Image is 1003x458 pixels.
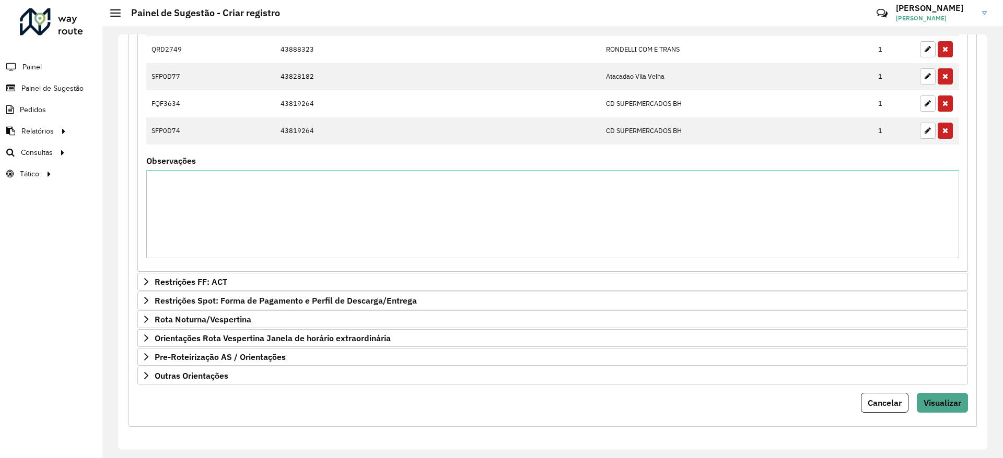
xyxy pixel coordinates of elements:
[868,397,902,408] span: Cancelar
[275,90,600,117] td: 43819264
[137,310,968,328] a: Rota Noturna/Vespertina
[155,296,417,305] span: Restrições Spot: Forma de Pagamento e Perfil de Descarga/Entrega
[275,63,600,90] td: 43828182
[146,63,275,90] td: SFP0D77
[896,3,974,13] h3: [PERSON_NAME]
[137,273,968,291] a: Restrições FF: ACT
[21,126,54,137] span: Relatórios
[146,117,275,144] td: SFP0D74
[917,393,968,413] button: Visualizar
[20,168,39,179] span: Tático
[871,2,893,25] a: Contato Rápido
[137,292,968,309] a: Restrições Spot: Forma de Pagamento e Perfil de Descarga/Entrega
[155,278,227,286] span: Restrições FF: ACT
[924,397,961,408] span: Visualizar
[146,36,275,63] td: QRD2749
[22,62,42,73] span: Painel
[21,147,53,158] span: Consultas
[155,315,251,323] span: Rota Noturna/Vespertina
[137,367,968,384] a: Outras Orientações
[896,14,974,23] span: [PERSON_NAME]
[873,90,915,117] td: 1
[146,90,275,117] td: FQF3634
[873,36,915,63] td: 1
[600,63,872,90] td: Atacadao Vila Velha
[146,154,196,167] label: Observações
[873,117,915,144] td: 1
[275,36,600,63] td: 43888323
[137,329,968,347] a: Orientações Rota Vespertina Janela de horário extraordinária
[600,90,872,117] td: CD SUPERMERCADOS BH
[873,63,915,90] td: 1
[155,334,391,342] span: Orientações Rota Vespertina Janela de horário extraordinária
[600,36,872,63] td: RONDELLI COM E TRANS
[155,353,286,361] span: Pre-Roteirização AS / Orientações
[861,393,908,413] button: Cancelar
[121,7,280,19] h2: Painel de Sugestão - Criar registro
[137,348,968,366] a: Pre-Roteirização AS / Orientações
[600,117,872,144] td: CD SUPERMERCADOS BH
[155,371,228,380] span: Outras Orientações
[21,83,84,94] span: Painel de Sugestão
[275,117,600,144] td: 43819264
[20,104,46,115] span: Pedidos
